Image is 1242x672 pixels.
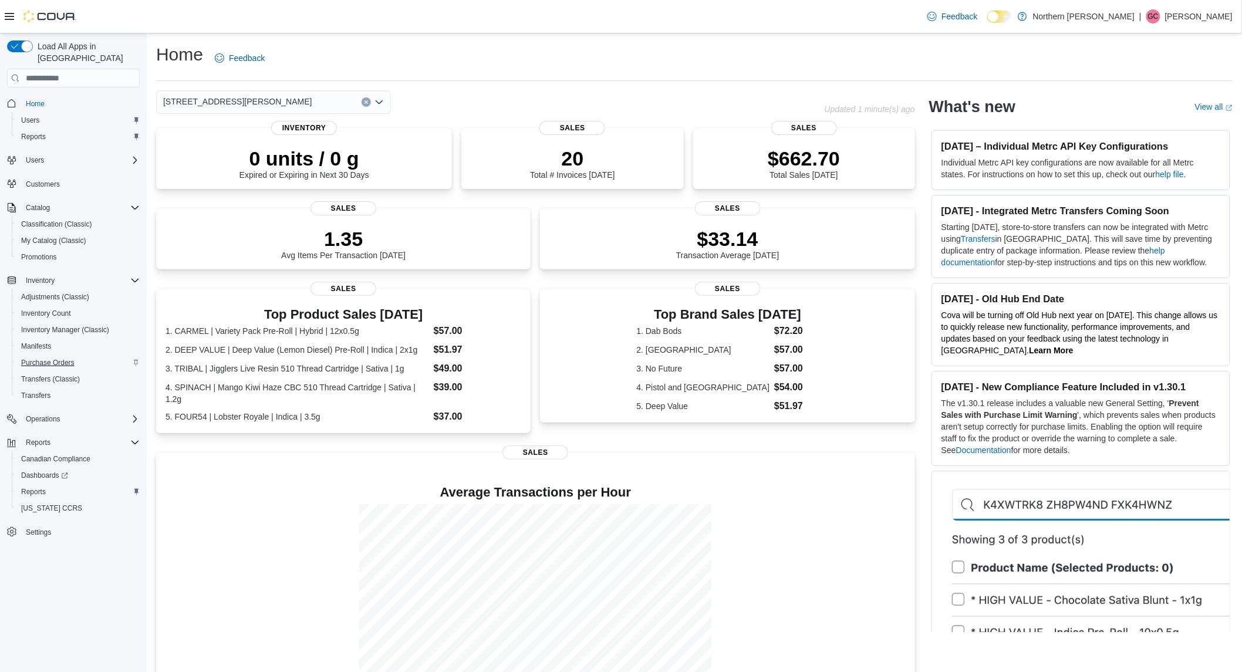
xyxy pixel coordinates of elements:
span: Users [21,153,140,167]
h3: Top Product Sales [DATE] [166,308,521,322]
dd: $57.00 [774,362,819,376]
button: Transfers (Classic) [12,371,144,387]
p: $33.14 [676,227,779,251]
dd: $54.00 [774,380,819,394]
a: Reports [16,130,50,144]
span: Feedback [229,52,265,64]
a: Customers [21,177,65,191]
span: Washington CCRS [16,501,140,515]
nav: Complex example [7,90,140,571]
button: Purchase Orders [12,354,144,371]
span: Reports [21,487,46,497]
button: [US_STATE] CCRS [12,500,144,516]
dt: 5. Deep Value [637,400,770,412]
span: Transfers [16,389,140,403]
span: Catalog [26,203,50,212]
h2: What's new [929,97,1015,116]
button: Inventory Manager (Classic) [12,322,144,338]
span: Sales [771,121,837,135]
span: Sales [695,282,761,296]
dd: $57.00 [774,343,819,357]
p: Starting [DATE], store-to-store transfers can now be integrated with Metrc using in [GEOGRAPHIC_D... [941,221,1220,268]
span: Load All Apps in [GEOGRAPHIC_DATA] [33,40,140,64]
a: Reports [16,485,50,499]
a: Home [21,97,49,111]
span: Operations [21,412,140,426]
span: Catalog [21,201,140,215]
span: Purchase Orders [21,358,75,367]
a: Promotions [16,250,62,264]
span: Reports [16,130,140,144]
span: Sales [539,121,605,135]
a: Users [16,113,44,127]
span: Home [26,99,45,109]
button: Inventory Count [12,305,144,322]
span: Cova will be turning off Old Hub next year on [DATE]. This change allows us to quickly release ne... [941,310,1218,355]
span: Manifests [16,339,140,353]
button: Reports [12,129,144,145]
button: Operations [21,412,65,426]
span: Adjustments (Classic) [21,292,89,302]
h3: [DATE] - Old Hub End Date [941,293,1220,305]
dt: 4. SPINACH | Mango Kiwi Haze CBC 510 Thread Cartridge | Sativa | 1.2g [166,381,429,405]
a: Purchase Orders [16,356,79,370]
a: Adjustments (Classic) [16,290,94,304]
span: Classification (Classic) [16,217,140,231]
span: Home [21,96,140,110]
span: GC [1148,9,1159,23]
span: Customers [26,180,60,189]
button: Transfers [12,387,144,404]
div: Transaction Average [DATE] [676,227,779,260]
a: help file [1156,170,1184,179]
a: Manifests [16,339,56,353]
dd: $37.00 [434,410,522,424]
h1: Home [156,43,203,66]
button: Inventory [21,273,59,288]
svg: External link [1226,104,1233,112]
div: Total # Invoices [DATE] [530,147,615,180]
span: Settings [21,525,140,539]
a: Feedback [210,46,269,70]
a: [US_STATE] CCRS [16,501,87,515]
span: Canadian Compliance [21,454,90,464]
button: Promotions [12,249,144,265]
a: Transfers (Classic) [16,372,85,386]
button: My Catalog (Classic) [12,232,144,249]
p: | [1139,9,1142,23]
span: Users [16,113,140,127]
a: Feedback [923,5,982,28]
a: Learn More [1029,346,1073,355]
h3: [DATE] - Integrated Metrc Transfers Coming Soon [941,205,1220,217]
a: Documentation [956,445,1011,455]
span: Operations [26,414,60,424]
p: 0 units / 0 g [239,147,369,170]
span: Transfers [21,391,50,400]
button: Users [2,152,144,168]
a: Inventory Manager (Classic) [16,323,114,337]
span: [US_STATE] CCRS [21,504,82,513]
span: Adjustments (Classic) [16,290,140,304]
h4: Average Transactions per Hour [166,485,906,499]
a: Transfers [961,234,995,244]
span: Promotions [21,252,57,262]
span: Canadian Compliance [16,452,140,466]
span: Dashboards [21,471,68,480]
span: Inventory [26,276,55,285]
p: Northern [PERSON_NAME] [1033,9,1135,23]
p: [PERSON_NAME] [1165,9,1233,23]
a: My Catalog (Classic) [16,234,91,248]
span: Transfers (Classic) [21,374,80,384]
button: Classification (Classic) [12,216,144,232]
a: Transfers [16,389,55,403]
dt: 1. CARMEL | Variety Pack Pre-Roll | Hybrid | 12x0.5g [166,325,429,337]
input: Dark Mode [987,11,1012,23]
span: Inventory Count [21,309,71,318]
span: Inventory Manager (Classic) [16,323,140,337]
button: Operations [2,411,144,427]
dt: 2. [GEOGRAPHIC_DATA] [637,344,770,356]
dt: 3. TRIBAL | Jigglers Live Resin 510 Thread Cartridge | Sativa | 1g [166,363,429,374]
span: Reports [26,438,50,447]
button: Reports [21,435,55,450]
span: Users [21,116,39,125]
button: Adjustments (Classic) [12,289,144,305]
